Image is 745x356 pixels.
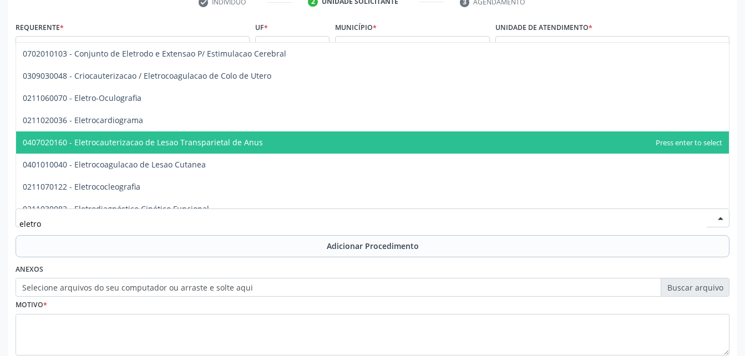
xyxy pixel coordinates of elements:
label: Requerente [16,19,64,36]
label: Motivo [16,297,47,314]
span: 0407020160 - Eletrocauterizacao de Lesao Transparietal de Anus [23,137,263,148]
label: Unidade de atendimento [495,19,592,36]
span: 0211070122 - Eletrococleografia [23,181,140,192]
label: Município [335,19,377,36]
span: 0211030082 - Eletrodiagnóstico Cinético Funcional [23,204,209,214]
span: 0309030048 - Criocauterizacao / Eletrocoagulacao de Colo de Utero [23,70,271,81]
span: 0211060070 - Eletro-Oculografia [23,93,141,103]
span: Unidade de Saude da Familia [GEOGRAPHIC_DATA] [499,40,707,51]
span: 0702010103 - Conjunto de Eletrodo e Extensao P/ Estimulacao Cerebral [23,48,286,59]
span: [PERSON_NAME] [339,40,467,51]
input: Buscar por procedimento [19,212,707,235]
span: 0401010040 - Eletrocoagulacao de Lesao Cutanea [23,159,206,170]
span: Profissional de Saúde [19,40,227,51]
button: Adicionar Procedimento [16,235,729,257]
label: UF [255,19,268,36]
span: Adicionar Procedimento [327,240,419,252]
label: Anexos [16,261,43,278]
span: 0211020036 - Eletrocardiograma [23,115,143,125]
span: AL [259,40,307,51]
